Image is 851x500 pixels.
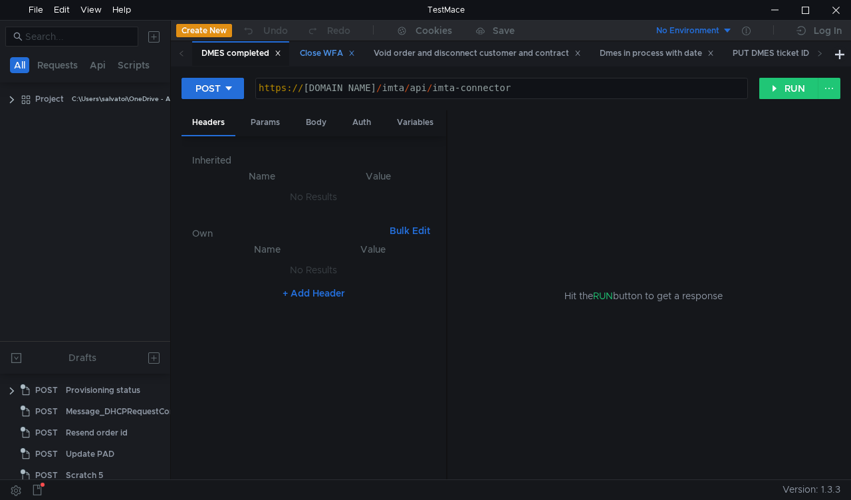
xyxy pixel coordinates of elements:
[342,110,382,135] div: Auth
[182,78,244,99] button: POST
[295,110,337,135] div: Body
[783,480,840,499] span: Version: 1.3.3
[86,57,110,73] button: Api
[213,241,321,257] th: Name
[10,57,29,73] button: All
[192,225,384,241] h6: Own
[300,47,355,61] div: Close WFA
[640,20,733,41] button: No Environment
[263,23,288,39] div: Undo
[192,152,435,168] h6: Inherited
[182,110,235,136] div: Headers
[66,380,140,400] div: Provisioning status
[66,402,202,422] div: Message_DHCPRequestCompleted
[321,168,435,184] th: Value
[814,23,842,39] div: Log In
[759,78,818,99] button: RUN
[593,290,613,302] span: RUN
[66,465,103,485] div: Scratch 5
[203,168,321,184] th: Name
[176,24,232,37] button: Create New
[600,47,714,61] div: Dmes in process with date
[195,81,221,96] div: POST
[297,21,360,41] button: Redo
[240,110,291,135] div: Params
[72,89,341,109] div: C:\Users\salvatoi\OneDrive - AMDOCS\Backup Folders\Documents\testmace\Project
[201,47,281,61] div: DMES completed
[277,285,350,301] button: + Add Header
[66,444,114,464] div: Update PAD
[25,29,130,44] input: Search...
[733,47,821,61] div: PUT DMES ticket ID
[33,57,82,73] button: Requests
[35,423,58,443] span: POST
[656,25,719,37] div: No Environment
[35,89,64,109] div: Project
[35,465,58,485] span: POST
[321,241,425,257] th: Value
[35,444,58,464] span: POST
[493,26,515,35] div: Save
[384,223,435,239] button: Bulk Edit
[114,57,154,73] button: Scripts
[374,47,581,61] div: Void order and disconnect customer and contract
[327,23,350,39] div: Redo
[290,264,337,276] nz-embed-empty: No Results
[290,191,337,203] nz-embed-empty: No Results
[35,402,58,422] span: POST
[416,23,452,39] div: Cookies
[35,380,58,400] span: POST
[564,289,723,303] span: Hit the button to get a response
[68,350,96,366] div: Drafts
[232,21,297,41] button: Undo
[66,423,128,443] div: Resend order id
[386,110,444,135] div: Variables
